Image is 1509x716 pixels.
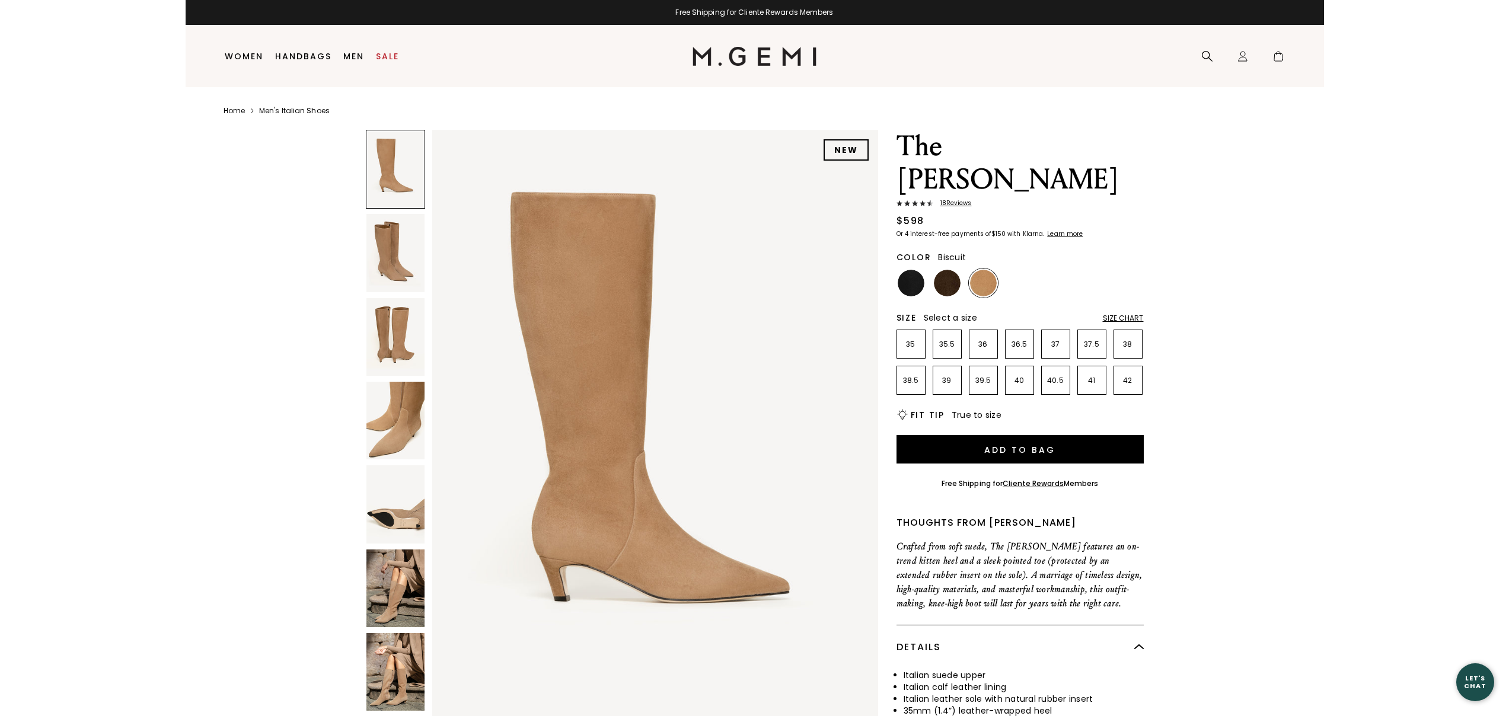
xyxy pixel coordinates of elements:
[938,251,966,263] span: Biscuit
[933,200,972,207] span: 18 Review s
[1103,314,1144,323] div: Size Chart
[897,313,917,322] h2: Size
[1003,478,1064,488] a: Cliente Rewards
[904,669,1144,681] li: Italian suede upper
[186,8,1324,17] div: Free Shipping for Cliente Rewards Members
[897,130,1144,196] h1: The [PERSON_NAME]
[225,52,263,61] a: Women
[1006,340,1033,349] p: 36.5
[824,139,869,161] div: NEW
[366,465,425,543] img: The Tina
[693,47,816,66] img: M.Gemi
[224,106,245,116] a: Home
[897,376,925,385] p: 38.5
[934,270,961,296] img: Chocolate
[343,52,364,61] a: Men
[904,681,1144,693] li: Italian calf leather lining
[952,409,1001,421] span: True to size
[898,270,924,296] img: Black
[897,200,1144,209] a: 18Reviews
[897,539,1144,610] p: Crafted from soft suede, The [PERSON_NAME] features an on-trend kitten heel and a sleek pointed t...
[933,376,961,385] p: 39
[897,214,924,228] div: $598
[1078,376,1106,385] p: 41
[969,376,997,385] p: 39.5
[1456,675,1494,689] div: Let's Chat
[1007,229,1046,238] klarna-placement-style-body: with Klarna
[1042,376,1070,385] p: 40.5
[911,410,945,420] h2: Fit Tip
[897,229,991,238] klarna-placement-style-body: Or 4 interest-free payments of
[1006,376,1033,385] p: 40
[933,340,961,349] p: 35.5
[366,549,425,627] img: The Tina
[897,625,1144,669] div: Details
[376,52,399,61] a: Sale
[1046,231,1083,238] a: Learn more
[991,229,1006,238] klarna-placement-style-amount: $150
[275,52,331,61] a: Handbags
[1047,229,1083,238] klarna-placement-style-cta: Learn more
[1078,340,1106,349] p: 37.5
[897,340,925,349] p: 35
[366,633,425,711] img: The Tina
[924,312,977,324] span: Select a size
[969,340,997,349] p: 36
[366,298,425,376] img: The Tina
[259,106,330,116] a: Men's Italian Shoes
[366,214,425,292] img: The Tina
[1042,340,1070,349] p: 37
[904,693,1144,705] li: Italian leather sole with natural rubber insert
[942,479,1099,488] div: Free Shipping for Members
[897,252,931,262] h2: Color
[897,435,1144,464] button: Add to Bag
[897,516,1144,530] div: Thoughts from [PERSON_NAME]
[366,382,425,459] img: The Tina
[1114,340,1142,349] p: 38
[1114,376,1142,385] p: 42
[970,270,997,296] img: Biscuit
